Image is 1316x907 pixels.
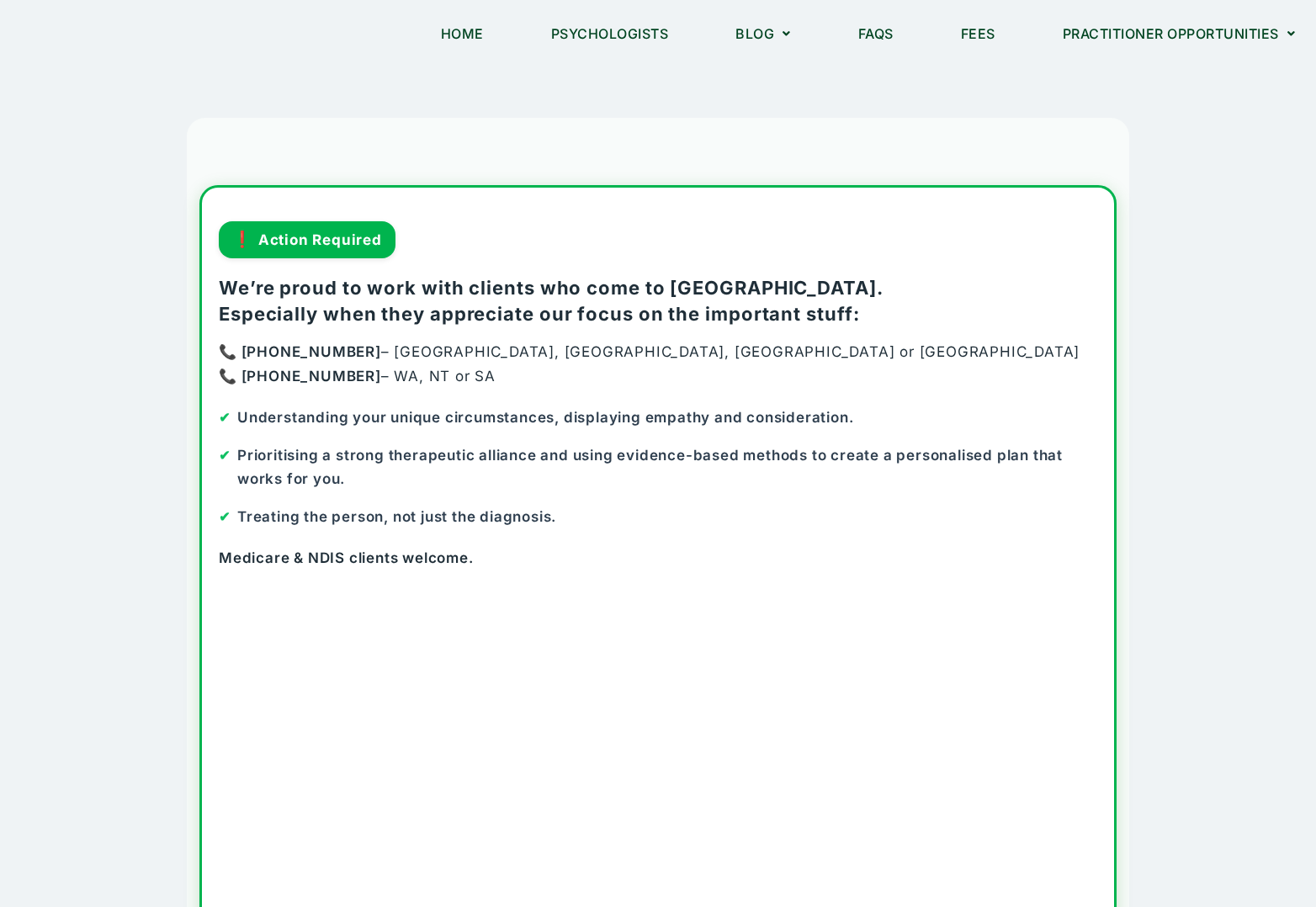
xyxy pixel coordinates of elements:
[530,14,690,53] a: Psychologists
[940,14,1016,53] a: Fees
[219,368,381,385] strong: 📞 [PHONE_NUMBER]
[219,221,395,258] div: Action Required
[219,340,1097,389] p: – [GEOGRAPHIC_DATA], [GEOGRAPHIC_DATA], [GEOGRAPHIC_DATA] or [GEOGRAPHIC_DATA] – WA, NT or SA
[420,14,505,53] a: Home
[237,447,1063,488] strong: Prioritising a strong therapeutic alliance and using evidence-based methods to create a personali...
[219,549,474,566] strong: Medicare & NDIS clients welcome.
[219,275,1097,327] h3: We’re proud to work with clients who come to [GEOGRAPHIC_DATA]. Especially when they appreciate o...
[237,409,853,426] strong: Understanding your unique circumstances, displaying empathy and consideration.
[714,14,812,53] a: Blog
[219,343,381,360] strong: 📞 [PHONE_NUMBER]
[237,508,556,525] strong: Treating the person, not just the diagnosis.
[837,14,915,53] a: FAQs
